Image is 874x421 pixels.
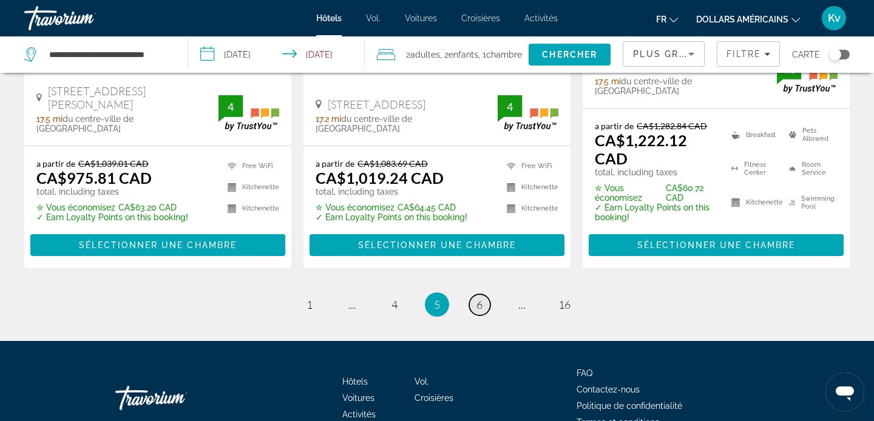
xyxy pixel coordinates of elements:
[342,377,368,386] font: Hôtels
[777,58,838,93] img: TrustYou guest rating badge
[498,95,558,131] img: TrustYou guest rating badge
[405,13,437,23] a: Voitures
[48,45,169,64] input: Search hotel destination
[633,49,778,59] span: Plus grandes économies
[825,372,864,411] iframe: Bouton de lancement de la fenêtre de messagerie
[36,203,188,212] p: CA$63.20 CAD
[36,114,134,133] span: du centre-ville de [GEOGRAPHIC_DATA]
[316,187,467,197] p: total, including taxes
[36,203,115,212] span: ✮ Vous économisez
[316,114,412,133] span: du centre-ville de [GEOGRAPHIC_DATA]
[783,121,838,149] li: Pets Allowed
[342,393,374,403] font: Voitures
[524,13,558,23] a: Activités
[501,201,558,216] li: Kitchenette
[24,2,146,34] a: Travorium
[725,121,783,149] li: Breakfast
[589,237,844,251] a: Sélectionner une chambre
[316,203,395,212] span: ✮ Vous économisez
[637,121,707,131] del: CA$1,282.84 CAD
[518,298,526,311] span: ...
[36,212,188,222] p: ✓ Earn Loyalty Points on this booking!
[595,131,687,167] ins: CA$1,222.12 CAD
[406,46,440,63] span: 2
[820,49,850,60] button: Toggle map
[30,234,285,256] button: Sélectionner une chambre
[577,368,592,378] a: FAQ
[633,47,694,61] mat-select: Sort by
[24,292,850,317] nav: Pagination
[218,95,279,131] img: TrustYou guest rating badge
[310,234,564,256] button: Sélectionner une chambre
[316,114,341,124] span: 17.2 mi
[48,84,218,111] span: [STREET_ADDRESS][PERSON_NAME]
[222,158,279,173] li: Free WiFi
[818,5,850,31] button: Menu utilisateur
[365,36,529,73] button: Travelers: 2 adults, 2 children
[218,99,243,114] div: 4
[478,46,522,63] span: , 1
[415,377,429,386] a: Vol.
[577,401,682,411] a: Politique de confidentialité
[725,155,783,183] li: Fitness Center
[595,76,692,96] span: du centre-ville de [GEOGRAPHIC_DATA]
[449,50,478,59] span: Enfants
[595,183,663,203] span: ✮ Vous économisez
[358,240,516,250] span: Sélectionner une chambre
[529,44,611,66] button: Search
[828,12,841,24] font: Kv
[656,10,678,28] button: Changer de langue
[36,187,188,197] p: total, including taxes
[558,298,571,311] span: 16
[222,201,279,216] li: Kitchenette
[696,10,800,28] button: Changer de devise
[783,189,838,217] li: Swimming Pool
[589,234,844,256] button: Sélectionner une chambre
[717,41,780,67] button: Filters
[348,298,356,311] span: ...
[222,180,279,195] li: Kitchenette
[542,50,597,59] span: Chercher
[357,158,428,169] del: CA$1,083.69 CAD
[410,50,440,59] span: Adultes
[328,98,425,111] span: [STREET_ADDRESS]
[595,183,716,203] p: CA$60.72 CAD
[434,298,440,311] span: 5
[188,36,364,73] button: Select check in and out date
[476,298,483,311] span: 6
[725,189,783,217] li: Kitchenette
[461,13,500,23] a: Croisières
[316,212,467,222] p: ✓ Earn Loyalty Points on this booking!
[595,76,621,86] span: 17.5 mi
[310,237,564,251] a: Sélectionner une chambre
[656,15,666,24] font: fr
[595,167,716,177] p: total, including taxes
[498,99,522,114] div: 4
[316,13,342,23] font: Hôtels
[79,240,237,250] span: Sélectionner une chambre
[440,46,478,63] span: , 2
[316,158,354,169] span: a partir de
[595,203,716,222] p: ✓ Earn Loyalty Points on this booking!
[366,13,381,23] a: Vol.
[342,409,376,419] a: Activités
[415,393,453,403] a: Croisières
[391,298,398,311] span: 4
[78,158,149,169] del: CA$1,039.01 CAD
[486,50,522,59] span: Chambre
[307,298,313,311] span: 1
[316,203,467,212] p: CA$64.45 CAD
[577,385,640,394] a: Contactez-nous
[696,15,788,24] font: dollars américains
[36,158,75,169] span: a partir de
[501,180,558,195] li: Kitchenette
